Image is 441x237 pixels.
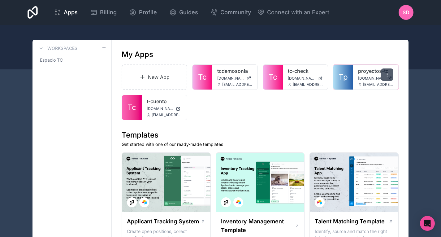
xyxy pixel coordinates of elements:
span: Tc [269,72,277,82]
span: Profile [139,8,157,17]
a: Espacio TC [37,55,106,66]
button: Connect with an Expert [257,8,329,17]
h1: Applicant Tracking System [127,217,199,226]
a: Billing [85,6,122,19]
span: SD [403,9,409,16]
span: [DOMAIN_NAME] [288,76,316,81]
span: [EMAIL_ADDRESS][DOMAIN_NAME] [222,82,253,87]
a: proyectos-tc [358,67,393,75]
a: [DOMAIN_NAME] [288,76,323,81]
span: Community [220,8,251,17]
span: [EMAIL_ADDRESS][DOMAIN_NAME] [293,82,323,87]
a: Tp [333,65,353,90]
span: [EMAIL_ADDRESS][DOMAIN_NAME] [363,82,393,87]
a: Tc [263,65,283,90]
a: tcdemosonia [217,67,253,75]
img: Airtable Logo [142,200,147,205]
h1: My Apps [122,50,153,59]
span: Tp [339,72,348,82]
a: Workspaces [37,45,77,52]
span: [EMAIL_ADDRESS][DOMAIN_NAME] [152,112,182,117]
span: Connect with an Expert [267,8,329,17]
span: [DOMAIN_NAME] [358,76,385,81]
span: Billing [100,8,117,17]
img: Airtable Logo [236,200,241,205]
span: Tc [198,72,207,82]
a: tc-check [288,67,323,75]
a: Tc [122,95,142,120]
a: [DOMAIN_NAME] [358,76,393,81]
h1: Templates [122,130,399,140]
a: [DOMAIN_NAME] [147,106,182,111]
span: Guides [179,8,198,17]
div: Open Intercom Messenger [420,216,435,231]
a: New App [122,64,187,90]
a: Guides [164,6,203,19]
h1: Talent Matching Template [315,217,385,226]
a: [DOMAIN_NAME] [217,76,253,81]
img: Airtable Logo [317,200,322,205]
p: Get started with one of our ready-made templates [122,141,399,147]
span: [DOMAIN_NAME] [217,76,244,81]
span: [DOMAIN_NAME] [147,106,173,111]
a: Apps [49,6,83,19]
a: t-cuento [147,98,182,105]
h1: Inventory Management Template [221,217,295,235]
span: Tc [128,103,136,112]
h3: Workspaces [47,45,77,51]
span: Espacio TC [40,57,63,63]
a: Profile [124,6,162,19]
a: Community [205,6,256,19]
a: Tc [192,65,212,90]
span: Apps [64,8,78,17]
